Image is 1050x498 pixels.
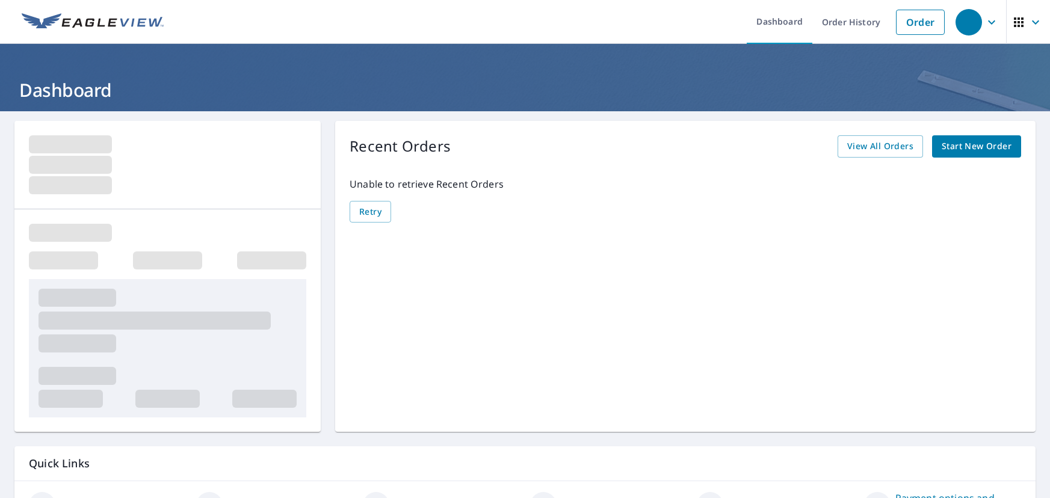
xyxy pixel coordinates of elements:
[847,139,913,154] span: View All Orders
[350,201,391,223] button: Retry
[29,456,1021,471] p: Quick Links
[838,135,923,158] a: View All Orders
[896,10,945,35] a: Order
[14,78,1036,102] h1: Dashboard
[359,204,381,220] span: Retry
[22,13,164,31] img: EV Logo
[350,177,1021,191] p: Unable to retrieve Recent Orders
[350,135,451,158] p: Recent Orders
[942,139,1011,154] span: Start New Order
[932,135,1021,158] a: Start New Order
